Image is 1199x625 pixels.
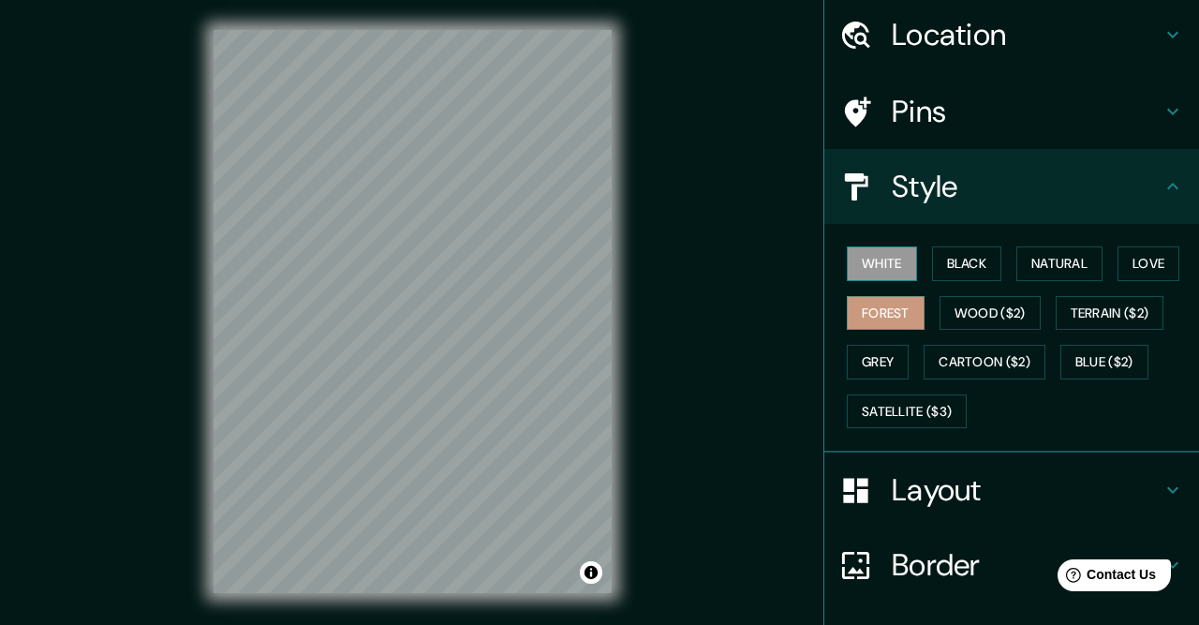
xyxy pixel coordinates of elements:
h4: Style [892,168,1162,205]
button: Cartoon ($2) [924,345,1045,379]
button: Toggle attribution [580,561,602,584]
button: Satellite ($3) [847,394,967,429]
h4: Border [892,546,1162,584]
div: Style [824,149,1199,224]
button: White [847,246,917,281]
button: Natural [1016,246,1103,281]
canvas: Map [214,30,612,593]
div: Layout [824,453,1199,528]
div: Border [824,528,1199,603]
div: Pins [824,74,1199,149]
button: Love [1118,246,1179,281]
button: Grey [847,345,909,379]
button: Black [932,246,1002,281]
button: Terrain ($2) [1056,296,1164,331]
button: Wood ($2) [940,296,1041,331]
iframe: Help widget launcher [1032,552,1178,604]
h4: Location [892,16,1162,53]
h4: Layout [892,471,1162,509]
button: Forest [847,296,925,331]
button: Blue ($2) [1060,345,1148,379]
h4: Pins [892,93,1162,130]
